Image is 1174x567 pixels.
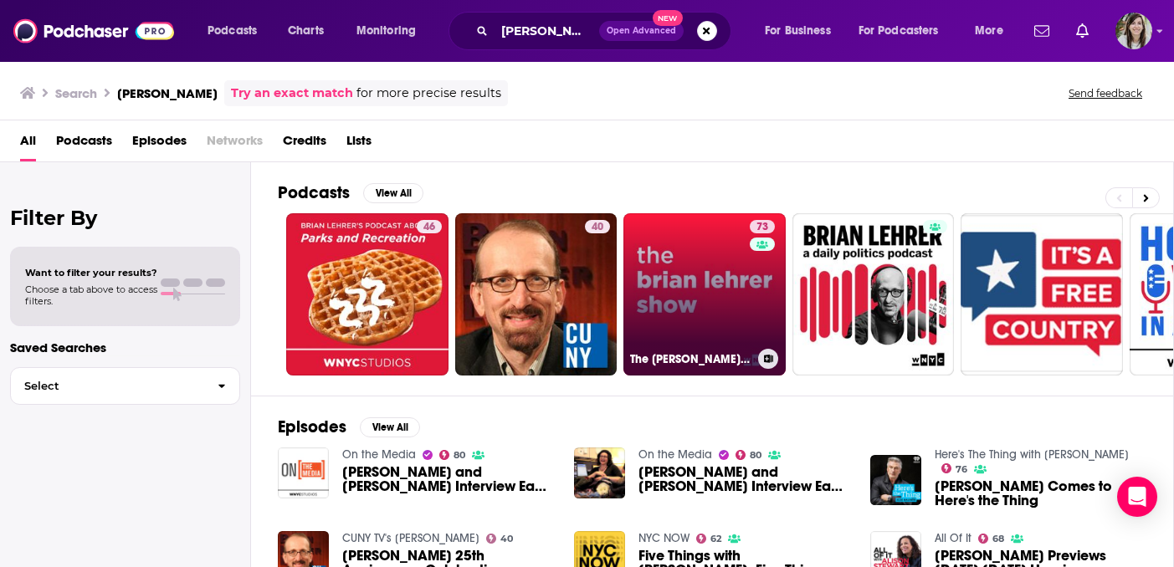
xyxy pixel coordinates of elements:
a: 40 [486,534,514,544]
a: 73The [PERSON_NAME] Show [623,213,786,375]
a: 80 [736,450,762,460]
a: On the Media [342,447,416,462]
span: 40 [500,535,513,543]
span: For Business [765,19,831,43]
a: 68 [978,534,1005,544]
a: 40 [585,220,610,233]
a: EpisodesView All [278,416,420,437]
a: Podcasts [56,127,112,161]
button: View All [360,417,420,437]
a: Credits [283,127,326,161]
span: Charts [288,19,324,43]
span: For Podcasters [859,19,939,43]
a: 40 [455,213,618,375]
a: Lists [346,127,372,161]
img: Brooke and Brian Lehrer Interview Each Other [574,447,625,498]
h3: Search [55,85,97,101]
a: All Of It [935,531,971,545]
input: Search podcasts, credits, & more... [495,18,599,44]
a: 73 [750,220,775,233]
span: [PERSON_NAME] and [PERSON_NAME] Interview Each Other [638,465,850,493]
a: NYC NOW [638,531,690,545]
button: open menu [963,18,1024,44]
span: 40 [592,219,603,236]
span: 76 [956,466,967,473]
p: Saved Searches [10,340,240,355]
h3: The [PERSON_NAME] Show [630,352,751,366]
button: Select [10,367,240,405]
button: View All [363,183,423,203]
a: 46 [417,220,442,233]
a: 46 [286,213,449,375]
button: open menu [753,18,852,44]
h2: Podcasts [278,182,350,203]
img: Brooke and Brian Lehrer Interview Each Other [278,447,329,498]
span: 80 [750,452,761,459]
a: Brooke and Brian Lehrer Interview Each Other [638,465,850,493]
a: Charts [277,18,334,44]
button: Show profile menu [1115,13,1152,49]
a: Show notifications dropdown [1069,17,1095,45]
span: [PERSON_NAME] and [PERSON_NAME] Interview Each Other [342,465,554,493]
button: open menu [196,18,279,44]
a: All [20,127,36,161]
span: 80 [454,452,465,459]
button: open menu [345,18,438,44]
a: Show notifications dropdown [1028,17,1056,45]
h3: [PERSON_NAME] [117,85,218,101]
button: Open AdvancedNew [599,21,684,41]
div: Open Intercom Messenger [1117,477,1157,517]
span: Select [11,381,204,391]
span: New [653,10,683,26]
a: Brian Lehrer Comes to Here's the Thing [935,479,1146,508]
a: PodcastsView All [278,182,423,203]
img: Podchaser - Follow, Share and Rate Podcasts [13,15,174,47]
span: 62 [710,535,721,543]
a: Brooke and Brian Lehrer Interview Each Other [342,465,554,493]
a: 76 [941,463,968,473]
a: On the Media [638,447,712,462]
a: Here's The Thing with Alec Baldwin [935,447,1129,462]
span: [PERSON_NAME] Comes to Here's the Thing [935,479,1146,508]
span: Monitoring [356,19,416,43]
span: Logged in as devinandrade [1115,13,1152,49]
span: Open Advanced [607,27,676,35]
span: Choose a tab above to access filters. [25,283,157,307]
h2: Filter By [10,206,240,230]
div: Search podcasts, credits, & more... [464,12,747,50]
a: 80 [439,450,466,460]
a: Try an exact match [231,84,353,103]
span: Podcasts [208,19,257,43]
span: 46 [423,219,435,236]
img: Brian Lehrer Comes to Here's the Thing [870,455,921,506]
a: 62 [696,534,722,544]
span: Networks [207,127,263,161]
button: open menu [848,18,963,44]
img: User Profile [1115,13,1152,49]
button: Send feedback [1064,86,1147,100]
span: for more precise results [356,84,501,103]
h2: Episodes [278,416,346,437]
span: 68 [992,535,1004,543]
span: 73 [756,219,768,236]
span: Want to filter your results? [25,267,157,278]
a: Episodes [132,127,187,161]
span: More [975,19,1003,43]
a: CUNY TV's Brian Lehrer [342,531,479,545]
